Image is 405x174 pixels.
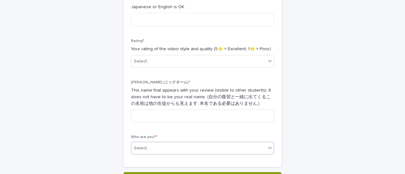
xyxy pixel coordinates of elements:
[131,4,274,10] p: Japanese or English is OK.
[131,135,157,139] span: Who are you?
[131,39,144,43] span: Rating
[131,87,274,107] p: This name that appears with your review (visible to other students). It does not have to be your ...
[131,46,274,52] p: Your rating of the video style and quality (5⭐️ = Excellent, 1⭐️ = Poor)
[134,58,150,65] div: Select...
[131,81,190,84] span: [PERSON_NAME] (ニックネーム)
[134,145,150,152] div: Select...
